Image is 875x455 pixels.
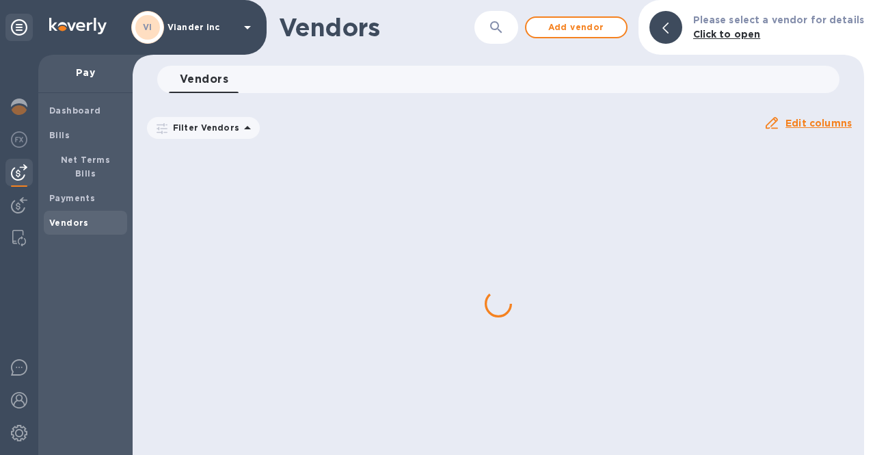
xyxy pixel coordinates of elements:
[693,14,864,25] b: Please select a vendor for details
[49,218,89,228] b: Vendors
[167,23,236,32] p: Viander inc
[61,155,111,179] b: Net Terms Bills
[537,19,615,36] span: Add vendor
[49,66,122,79] p: Pay
[143,22,152,32] b: VI
[49,18,107,34] img: Logo
[279,13,474,42] h1: Vendors
[167,122,239,133] p: Filter Vendors
[5,14,33,41] div: Unpin categories
[49,130,70,140] b: Bills
[693,29,761,40] b: Click to open
[785,118,852,129] u: Edit columns
[525,16,628,38] button: Add vendor
[49,193,95,203] b: Payments
[180,70,228,89] span: Vendors
[49,105,101,116] b: Dashboard
[11,131,27,148] img: Foreign exchange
